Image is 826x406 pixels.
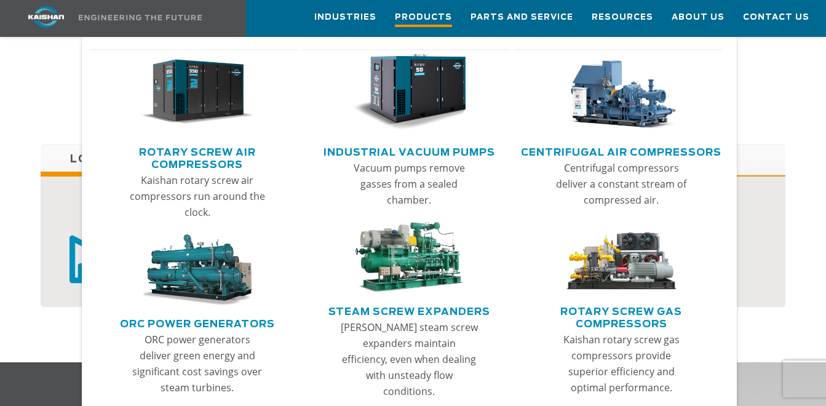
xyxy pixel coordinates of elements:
[340,319,478,399] p: [PERSON_NAME] steam screw expanders maintain efficiency, even when dealing with unsteady flow con...
[129,172,266,220] p: Kaishan rotary screw air compressors run around the clock.
[97,141,298,172] a: Rotary Screw Air Compressors
[471,1,573,34] a: Parts and Service
[41,73,786,101] h5: KRSD Air Compressor Benefits
[471,10,573,25] span: Parts and Service
[395,1,452,36] a: Products
[314,10,376,25] span: Industries
[592,10,653,25] span: Resources
[324,141,495,160] a: Industrial Vacuum Pumps
[79,15,202,20] img: Engineering the future
[41,175,786,307] div: Low Capital Cost
[129,332,266,396] p: ORC power generators deliver green energy and significant cost savings over steam turbines.
[672,1,725,34] a: About Us
[743,10,809,25] span: Contact Us
[352,222,466,293] img: thumb-Steam-Screw-Expanders
[340,160,478,208] p: Vacuum pumps remove gasses from a sealed chamber.
[140,54,254,130] img: thumb-Rotary-Screw-Air-Compressors
[743,1,809,34] a: Contact Us
[314,1,376,34] a: Industries
[69,195,165,284] img: low capital investment badge
[672,10,725,25] span: About Us
[520,301,722,332] a: Rotary Screw Gas Compressors
[565,54,678,130] img: thumb-Centrifugal-Air-Compressors
[395,10,452,27] span: Products
[592,1,653,34] a: Resources
[328,301,490,319] a: Steam Screw Expanders
[140,234,254,305] img: thumb-ORC-Power-Generators
[352,54,466,130] img: thumb-Industrial-Vacuum-Pumps
[552,160,690,208] p: Centrifugal compressors deliver a constant stream of compressed air.
[120,313,275,332] a: ORC Power Generators
[552,332,690,396] p: Kaishan rotary screw gas compressors provide superior efficiency and optimal performance.
[41,144,227,175] a: Low Capital Cost
[521,141,721,160] a: Centrifugal Air Compressors
[565,222,678,293] img: thumb-Rotary-Screw-Gas-Compressors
